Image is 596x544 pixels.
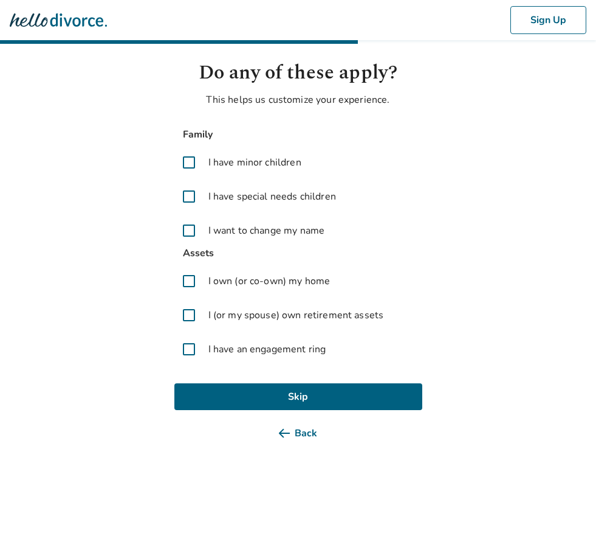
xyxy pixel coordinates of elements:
[208,342,326,357] span: I have an engagement ring
[208,189,336,204] span: I have special needs children
[208,274,331,288] span: I own (or co-own) my home
[174,420,422,447] button: Back
[535,486,596,544] iframe: Chat Widget
[174,245,422,262] span: Assets
[174,383,422,410] button: Skip
[174,127,422,143] span: Family
[208,155,301,170] span: I have minor children
[510,6,586,34] button: Sign Up
[10,8,107,32] img: Hello Divorce Logo
[174,58,422,88] h1: Do any of these apply?
[208,223,325,238] span: I want to change my name
[208,308,384,323] span: I (or my spouse) own retirement assets
[174,92,422,107] p: This helps us customize your experience.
